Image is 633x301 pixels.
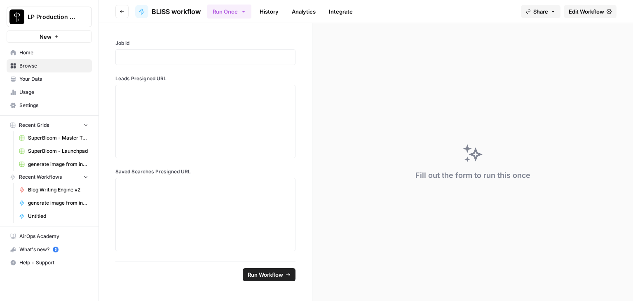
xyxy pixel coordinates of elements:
a: Your Data [7,72,92,86]
label: Saved Searches Presigned URL [115,168,295,175]
span: Usage [19,89,88,96]
a: generate image from input image (copyright tests) Grid [15,158,92,171]
a: Edit Workflow [564,5,617,18]
a: Home [7,46,92,59]
span: Run Workflow [248,271,283,279]
a: History [255,5,284,18]
span: AirOps Academy [19,233,88,240]
button: Recent Grids [7,119,92,131]
span: Share [533,7,548,16]
a: Integrate [324,5,358,18]
button: Run Once [207,5,251,19]
button: What's new? 5 [7,243,92,256]
img: LP Production Workloads Logo [9,9,24,24]
a: AirOps Academy [7,230,92,243]
span: Recent Workflows [19,173,62,181]
span: Help + Support [19,259,88,266]
span: Recent Grids [19,121,49,129]
span: Untitled [28,212,88,220]
a: 5 [53,247,59,252]
span: Settings [19,102,88,109]
span: Browse [19,62,88,70]
label: Leads Presigned URL [115,75,295,82]
span: SuperBloom - Master Topic List [28,134,88,142]
span: New [40,33,52,41]
a: Browse [7,59,92,72]
span: SuperBloom - Launchpad [28,147,88,155]
a: generate image from input image (copyright tests) [15,196,92,210]
label: Job Id [115,40,295,47]
span: Edit Workflow [569,7,604,16]
a: Settings [7,99,92,112]
span: Home [19,49,88,56]
button: Share [521,5,560,18]
span: Your Data [19,75,88,83]
span: LP Production Workloads [28,13,77,21]
a: SuperBloom - Master Topic List [15,131,92,145]
button: Workspace: LP Production Workloads [7,7,92,27]
button: Help + Support [7,256,92,269]
a: SuperBloom - Launchpad [15,145,92,158]
a: Blog Writing Engine v2 [15,183,92,196]
a: Untitled [15,210,92,223]
button: Recent Workflows [7,171,92,183]
text: 5 [54,247,56,252]
a: BLISS workflow [135,5,201,18]
span: generate image from input image (copyright tests) Grid [28,161,88,168]
a: Usage [7,86,92,99]
button: Run Workflow [243,268,295,281]
div: What's new? [7,243,91,256]
button: New [7,30,92,43]
span: Blog Writing Engine v2 [28,186,88,194]
a: Analytics [287,5,321,18]
span: generate image from input image (copyright tests) [28,199,88,207]
span: BLISS workflow [152,7,201,16]
div: Fill out the form to run this once [415,170,530,181]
